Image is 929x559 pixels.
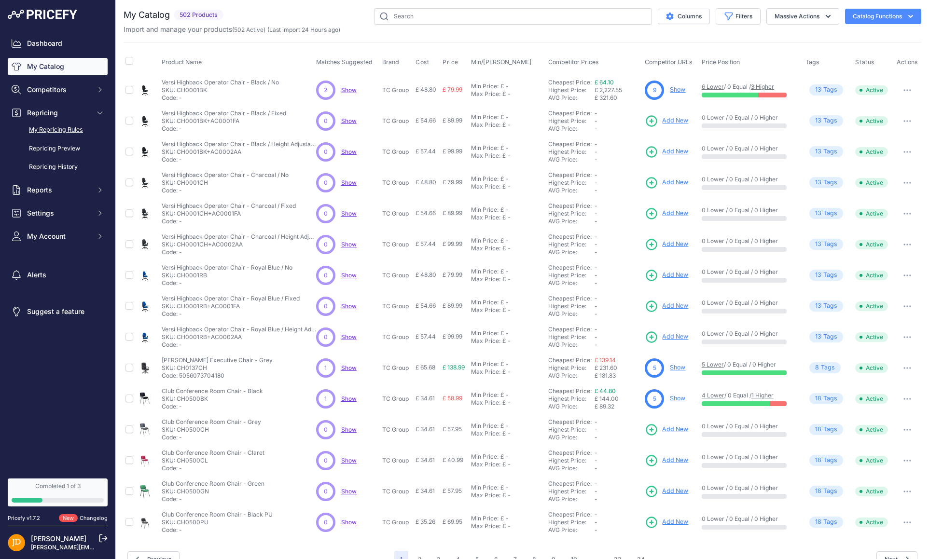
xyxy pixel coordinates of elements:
span: Tag [809,146,843,157]
a: Add New [645,207,688,220]
input: Search [374,8,652,25]
p: Versi Highback Operator Chair - Royal Blue / No [162,264,292,272]
p: SKU: CH0001BK [162,86,279,94]
a: Cheapest Price: [548,264,592,271]
div: AVG Price: [548,279,595,287]
div: £ [502,275,506,283]
span: Tag [809,270,843,281]
a: Cheapest Price: [548,387,592,395]
span: £ 99.99 [443,148,462,155]
div: Highest Price: [548,148,595,156]
span: - [595,179,597,186]
span: Show [341,179,357,186]
a: Add New [645,423,688,436]
button: Reports [8,181,108,199]
div: AVG Price: [548,156,595,164]
a: Repricing Preview [8,140,108,157]
span: Show [341,210,357,217]
span: s [834,178,837,187]
span: - [595,272,597,279]
span: Tag [809,115,843,126]
a: 4 Lower [702,392,724,399]
span: £ 48.80 [416,271,436,278]
p: SKU: CH0001BK+AC0001FA [162,117,286,125]
nav: Sidebar [8,35,108,467]
span: Add New [662,332,688,341]
div: £ [500,113,504,121]
span: Active [855,240,888,249]
span: 502 Products [174,10,223,21]
button: Massive Actions [766,8,839,25]
div: - [504,206,509,214]
p: SKU: CH0001CH+AC0002AA [162,241,316,248]
span: Show [341,272,357,279]
span: Add New [662,271,688,280]
p: SKU: CH0001RB [162,272,292,279]
span: 2 [324,86,327,95]
p: SKU: CH0001BK+AC0002AA [162,148,316,156]
div: Min Price: [471,144,499,152]
p: Code: - [162,94,279,102]
span: 0 [324,271,328,280]
span: Repricing [27,108,90,118]
div: - [504,268,509,275]
span: Competitor Prices [548,58,599,66]
a: 6 Lower [702,83,724,90]
a: £ 139.14 [595,356,616,364]
a: Show [341,395,357,402]
span: - [595,248,597,256]
span: Add New [662,209,688,218]
span: My Account [27,232,90,241]
span: £ 54.66 [416,209,436,217]
div: Min Price: [471,113,499,121]
span: - [595,125,597,132]
span: 13 [815,85,821,95]
span: (Last import 24 Hours ago) [267,26,340,33]
span: Tag [809,239,843,250]
div: - [504,299,509,306]
div: Highest Price: [548,272,595,279]
span: Tag [809,300,843,312]
div: - [504,144,509,152]
div: £ [500,82,504,90]
div: AVG Price: [548,94,595,102]
a: Add New [645,300,688,313]
a: Suggest a feature [8,303,108,320]
span: £ 57.44 [416,148,436,155]
a: 502 Active [234,26,263,33]
div: AVG Price: [548,248,595,256]
a: Show [341,364,357,371]
a: Add New [645,145,688,159]
span: s [834,240,837,249]
span: - [595,140,597,148]
button: Catalog Functions [845,9,921,24]
span: Min/[PERSON_NAME] [471,58,532,66]
a: Add New [645,454,688,467]
span: Add New [662,456,688,465]
div: Max Price: [471,152,500,160]
div: £ [502,152,506,160]
div: £ [500,175,504,183]
p: Versi Highback Operator Chair - Royal Blue / Fixed [162,295,300,302]
p: TC Group [382,210,412,218]
div: Highest Price: [548,86,595,94]
div: - [506,214,511,221]
span: - [595,171,597,178]
span: Add New [662,178,688,187]
button: Price [443,58,460,66]
a: Cheapest Price: [548,202,592,209]
a: Show [341,426,357,433]
span: Add New [662,116,688,125]
a: Show [341,333,357,341]
span: Tag [809,177,843,188]
p: TC Group [382,241,412,248]
a: Show [341,518,357,526]
span: 0 [324,178,328,187]
span: s [834,116,837,125]
span: 0 [324,240,328,249]
a: Add New [645,516,688,529]
div: £ 321.60 [595,94,641,102]
a: Show [341,302,357,310]
span: ( ) [232,26,265,33]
